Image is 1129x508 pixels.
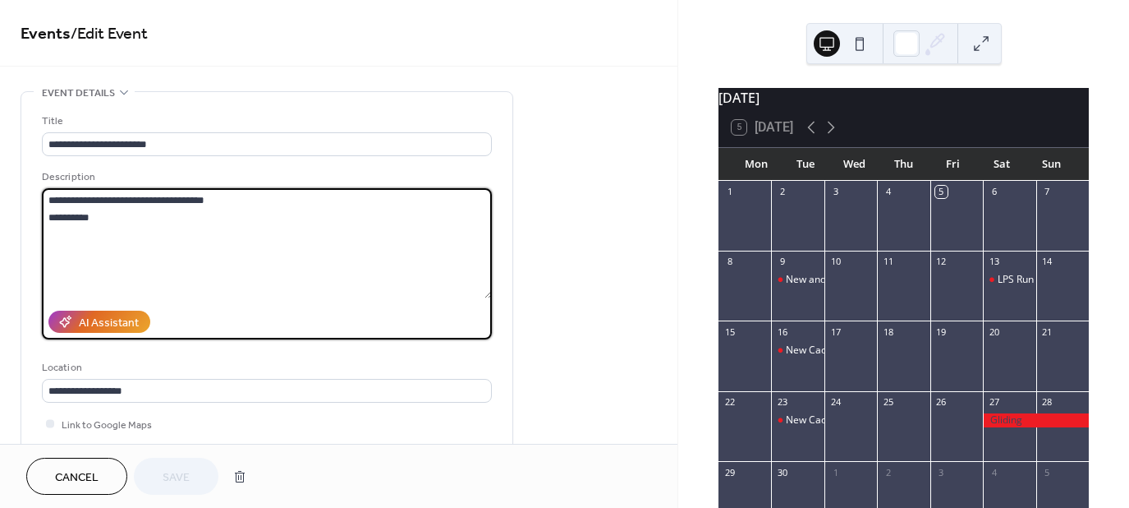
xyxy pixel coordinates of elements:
[776,326,788,338] div: 16
[882,256,894,268] div: 11
[829,326,842,338] div: 17
[879,148,929,181] div: Thu
[21,18,71,50] a: Events
[1041,186,1053,198] div: 7
[882,466,894,478] div: 2
[723,396,736,409] div: 22
[935,256,948,268] div: 12
[786,413,920,427] div: New Cadets and LHQ training
[732,148,781,181] div: Mon
[718,88,1089,108] div: [DATE]
[935,396,948,409] div: 26
[1026,148,1076,181] div: Sun
[71,18,148,50] span: / Edit Event
[829,186,842,198] div: 3
[882,186,894,198] div: 4
[998,273,1034,287] div: LPS Run
[771,273,824,287] div: New and Returning Cadets
[42,169,489,186] div: Description
[1041,326,1053,338] div: 21
[786,344,920,358] div: New Cadets and LHQ training
[776,186,788,198] div: 2
[935,326,948,338] div: 19
[723,326,736,338] div: 15
[723,256,736,268] div: 8
[829,466,842,478] div: 1
[723,466,736,478] div: 29
[42,113,489,130] div: Title
[983,413,1089,427] div: Gliding
[983,273,1035,287] div: LPS Run
[935,186,948,198] div: 5
[42,359,489,376] div: Location
[829,256,842,268] div: 10
[829,396,842,409] div: 24
[781,148,830,181] div: Tue
[1041,466,1053,478] div: 5
[48,311,150,333] button: AI Assistant
[928,148,977,181] div: Fri
[42,85,115,102] span: Event details
[26,458,127,495] button: Cancel
[988,466,1000,478] div: 4
[62,417,152,434] span: Link to Google Maps
[882,396,894,409] div: 25
[723,186,736,198] div: 1
[79,315,139,332] div: AI Assistant
[771,413,824,427] div: New Cadets and LHQ training
[988,186,1000,198] div: 6
[776,256,788,268] div: 9
[786,273,907,287] div: New and Returning Cadets
[1041,396,1053,409] div: 28
[988,326,1000,338] div: 20
[1041,256,1053,268] div: 14
[988,256,1000,268] div: 13
[55,469,99,487] span: Cancel
[776,466,788,478] div: 30
[977,148,1026,181] div: Sat
[830,148,879,181] div: Wed
[882,326,894,338] div: 18
[988,396,1000,409] div: 27
[776,396,788,409] div: 23
[771,344,824,358] div: New Cadets and LHQ training
[935,466,948,478] div: 3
